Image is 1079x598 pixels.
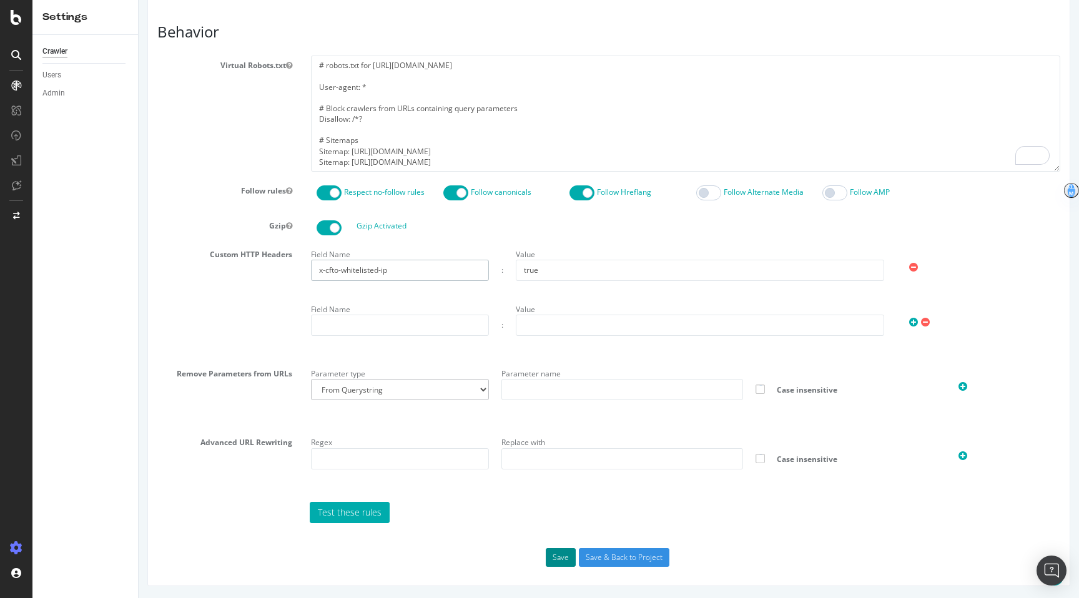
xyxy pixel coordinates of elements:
[9,181,163,196] label: Follow rules
[440,548,531,567] input: Save & Back to Project
[42,69,61,82] div: Users
[171,502,251,523] a: Test these rules
[363,433,406,448] label: Replace with
[42,10,128,24] div: Settings
[332,187,393,197] label: Follow canonicals
[9,216,163,231] label: Gzip
[172,56,922,171] textarea: To enrich screen reader interactions, please activate Accessibility in Grammarly extension settings
[218,220,268,231] label: Gzip Activated
[9,56,163,71] label: Virtual Robots.txt
[172,300,212,315] label: Field Name
[172,364,227,379] label: Parameter type
[377,300,397,315] label: Value
[172,245,212,260] label: Field Name
[407,548,437,567] button: Save
[147,220,154,231] button: Gzip
[42,45,67,58] div: Crawler
[1037,556,1067,586] div: Open Intercom Messenger
[9,245,163,260] label: Custom HTTP Headers
[9,364,163,379] label: Remove Parameters from URLs
[42,87,129,100] a: Admin
[629,385,793,395] span: Case insensitive
[147,185,154,196] button: Follow rules
[377,245,397,260] label: Value
[42,45,129,58] a: Crawler
[363,364,422,379] label: Parameter name
[19,24,922,40] h3: Behavior
[42,69,129,82] a: Users
[147,60,154,71] button: Virtual Robots.txt
[205,187,286,197] label: Respect no-follow rules
[585,187,665,197] label: Follow Alternate Media
[42,87,65,100] div: Admin
[711,187,751,197] label: Follow AMP
[458,187,513,197] label: Follow Hreflang
[629,454,793,464] span: Case insensitive
[363,265,365,275] div: :
[363,320,365,330] div: :
[172,433,194,448] label: Regex
[9,433,163,448] label: Advanced URL Rewriting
